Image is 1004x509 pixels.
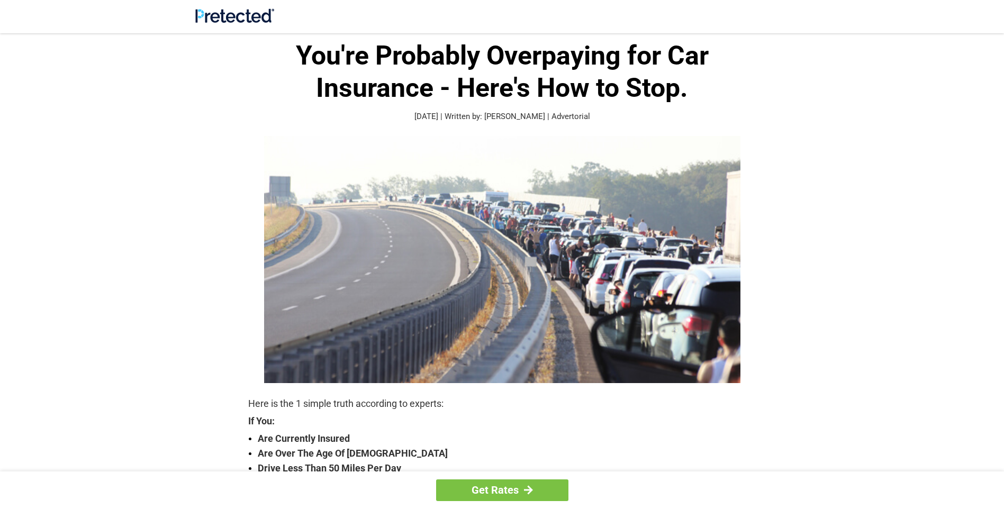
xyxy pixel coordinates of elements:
a: Get Rates [436,479,568,501]
strong: Are Currently Insured [258,431,756,446]
strong: If You: [248,416,756,426]
p: [DATE] | Written by: [PERSON_NAME] | Advertorial [248,111,756,123]
p: Here is the 1 simple truth according to experts: [248,396,756,411]
a: Site Logo [195,15,274,25]
strong: Are Over The Age Of [DEMOGRAPHIC_DATA] [258,446,756,461]
h1: You're Probably Overpaying for Car Insurance - Here's How to Stop. [248,40,756,104]
img: Site Logo [195,8,274,23]
strong: Drive Less Than 50 Miles Per Day [258,461,756,476]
